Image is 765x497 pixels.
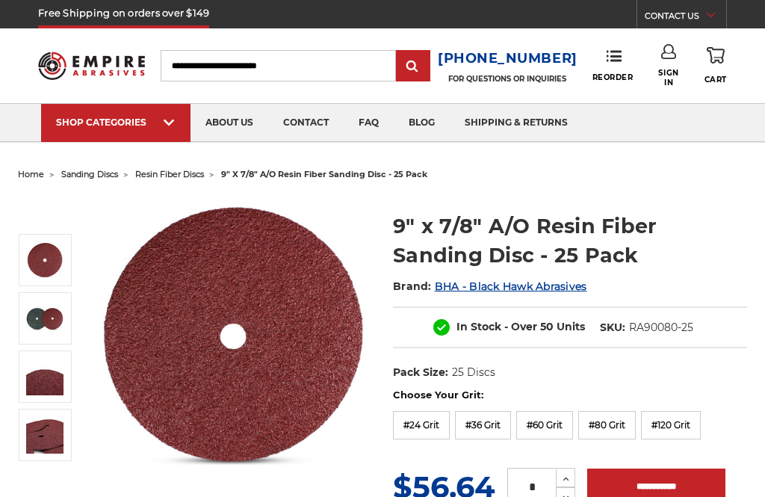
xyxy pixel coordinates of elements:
[629,320,693,336] dd: RA90080-25
[38,45,144,87] img: Empire Abrasives
[504,320,537,333] span: - Over
[18,169,44,179] a: home
[398,52,428,81] input: Submit
[93,196,372,475] img: 9" x 7/8" Aluminum Oxide Resin Fiber Disc
[26,358,64,395] img: 9" x 7/8" A/O Resin Fiber Sanding Disc - 25 Pack
[26,241,64,279] img: 9" x 7/8" Aluminum Oxide Resin Fiber Disc
[191,104,268,142] a: about us
[393,212,747,270] h1: 9" x 7/8" A/O Resin Fiber Sanding Disc - 25 Pack
[26,416,64,454] img: 9" x 7/8" A/O Resin Fiber Sanding Disc - 25 Pack
[452,365,495,380] dd: 25 Discs
[592,49,634,81] a: Reorder
[450,104,583,142] a: shipping & returns
[704,75,727,84] span: Cart
[645,7,726,28] a: CONTACT US
[26,300,64,337] img: 9" x 7/8" A/O Resin Fiber Sanding Disc - 25 Pack
[344,104,394,142] a: faq
[592,72,634,82] span: Reorder
[393,365,448,380] dt: Pack Size:
[600,320,625,336] dt: SKU:
[393,280,432,293] span: Brand:
[704,44,727,87] a: Cart
[540,320,554,333] span: 50
[435,280,587,293] a: BHA - Black Hawk Abrasives
[557,320,585,333] span: Units
[61,169,118,179] a: sanding discs
[135,169,204,179] a: resin fiber discs
[653,68,684,87] span: Sign In
[438,48,577,70] a: [PHONE_NUMBER]
[56,117,176,128] div: SHOP CATEGORIES
[394,104,450,142] a: blog
[221,169,427,179] span: 9" x 7/8" a/o resin fiber sanding disc - 25 pack
[438,74,577,84] p: FOR QUESTIONS OR INQUIRIES
[393,388,747,403] label: Choose Your Grit:
[456,320,501,333] span: In Stock
[268,104,344,142] a: contact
